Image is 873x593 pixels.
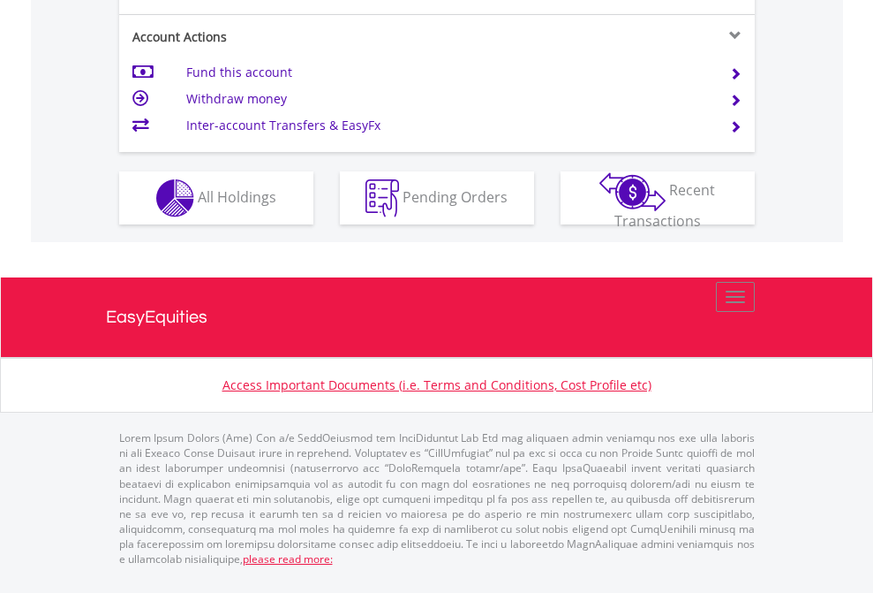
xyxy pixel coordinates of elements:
[340,171,534,224] button: Pending Orders
[186,112,708,139] td: Inter-account Transfers & EasyFx
[119,171,313,224] button: All Holdings
[186,59,708,86] td: Fund this account
[403,186,508,206] span: Pending Orders
[198,186,276,206] span: All Holdings
[243,551,333,566] a: please read more:
[365,179,399,217] img: pending_instructions-wht.png
[119,430,755,566] p: Lorem Ipsum Dolors (Ame) Con a/e SeddOeiusmod tem InciDiduntut Lab Etd mag aliquaen admin veniamq...
[186,86,708,112] td: Withdraw money
[599,172,666,211] img: transactions-zar-wht.png
[561,171,755,224] button: Recent Transactions
[156,179,194,217] img: holdings-wht.png
[222,376,651,393] a: Access Important Documents (i.e. Terms and Conditions, Cost Profile etc)
[106,277,768,357] a: EasyEquities
[119,28,437,46] div: Account Actions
